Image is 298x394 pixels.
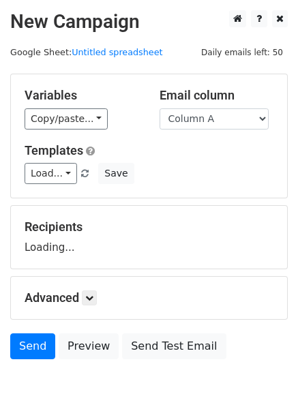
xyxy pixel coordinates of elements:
[25,108,108,130] a: Copy/paste...
[10,333,55,359] a: Send
[72,47,162,57] a: Untitled spreadsheet
[25,143,83,157] a: Templates
[59,333,119,359] a: Preview
[25,219,273,234] h5: Recipients
[196,45,288,60] span: Daily emails left: 50
[25,219,273,255] div: Loading...
[10,47,163,57] small: Google Sheet:
[25,290,273,305] h5: Advanced
[98,163,134,184] button: Save
[160,88,274,103] h5: Email column
[196,47,288,57] a: Daily emails left: 50
[25,88,139,103] h5: Variables
[25,163,77,184] a: Load...
[122,333,226,359] a: Send Test Email
[10,10,288,33] h2: New Campaign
